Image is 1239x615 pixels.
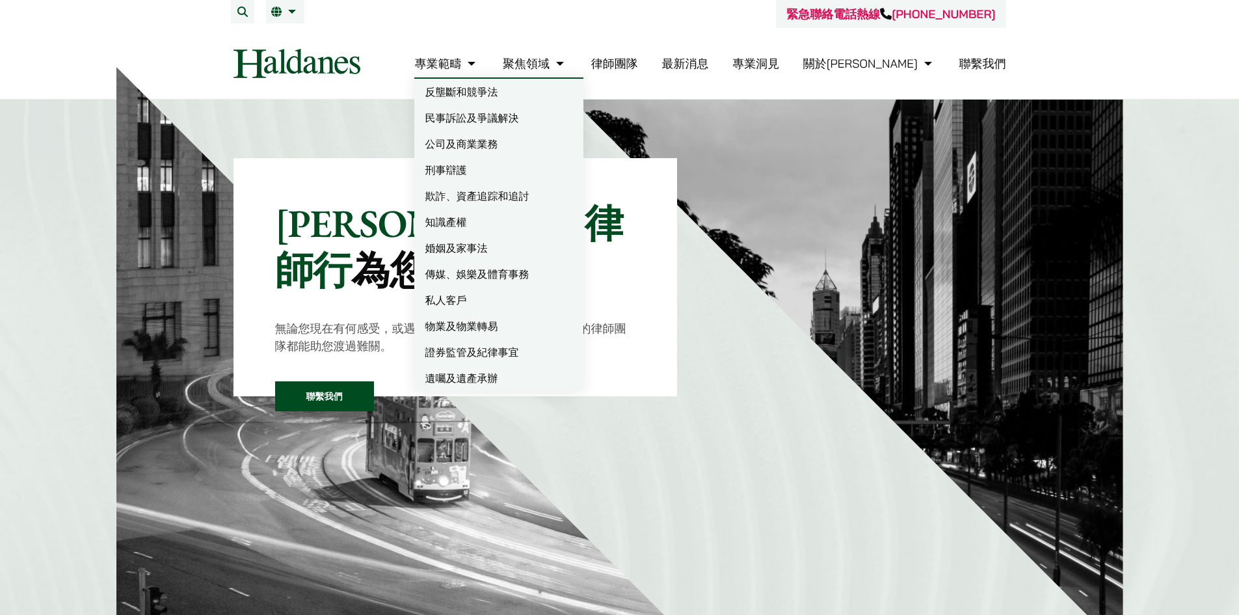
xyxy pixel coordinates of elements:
a: 傳媒、娛樂及體育事務 [414,261,583,287]
a: 私人客戶 [414,287,583,313]
a: 聚焦領域 [503,56,567,71]
a: 最新消息 [661,56,708,71]
a: 婚姻及家事法 [414,235,583,261]
a: 證券監管及紀律事宜 [414,339,583,365]
a: 知識產權 [414,209,583,235]
a: 緊急聯絡電話熱線[PHONE_NUMBER] [786,7,995,21]
a: 欺詐、資產追踪和追討 [414,183,583,209]
img: Logo of Haldanes [233,49,360,78]
a: 物業及物業轉易 [414,313,583,339]
a: 專業洞見 [732,56,779,71]
a: 公司及商業業務 [414,131,583,157]
a: 律師團隊 [591,56,638,71]
a: 專業範疇 [414,56,479,71]
a: 刑事辯護 [414,157,583,183]
a: 關於何敦 [803,56,935,71]
a: 繁 [271,7,299,17]
a: 民事訴訟及爭議解決 [414,105,583,131]
a: 聯繫我們 [959,56,1006,71]
a: 聯繫我們 [275,381,374,411]
p: [PERSON_NAME]律師行 [275,200,636,294]
a: 遺囑及遺產承辦 [414,365,583,391]
mark: 為您排難解紛 [351,245,581,295]
p: 無論您現在有何感受，或遇到甚麼法律問題，我們屢獲殊榮的律師團隊都能助您渡過難關。 [275,320,636,355]
a: 反壟斷和競爭法 [414,79,583,105]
